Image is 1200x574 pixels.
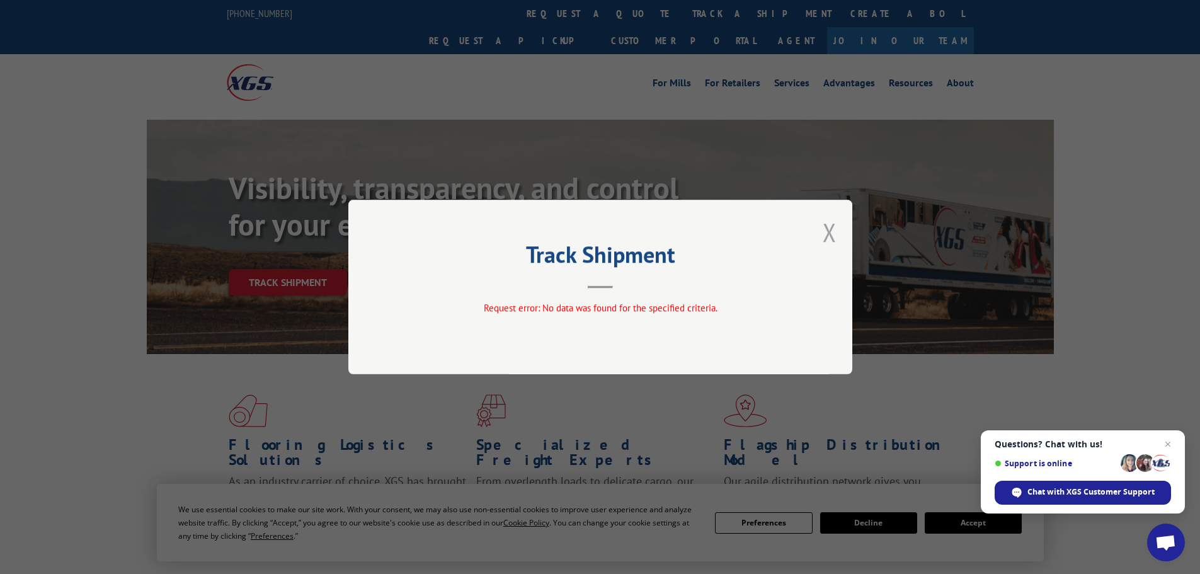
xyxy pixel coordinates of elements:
h2: Track Shipment [411,246,789,270]
span: Chat with XGS Customer Support [1027,486,1155,498]
div: Chat with XGS Customer Support [995,481,1171,505]
span: Questions? Chat with us! [995,439,1171,449]
span: Request error: No data was found for the specified criteria. [483,302,717,314]
span: Support is online [995,459,1116,468]
span: Close chat [1160,437,1175,452]
button: Close modal [823,215,837,249]
div: Open chat [1147,524,1185,561]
